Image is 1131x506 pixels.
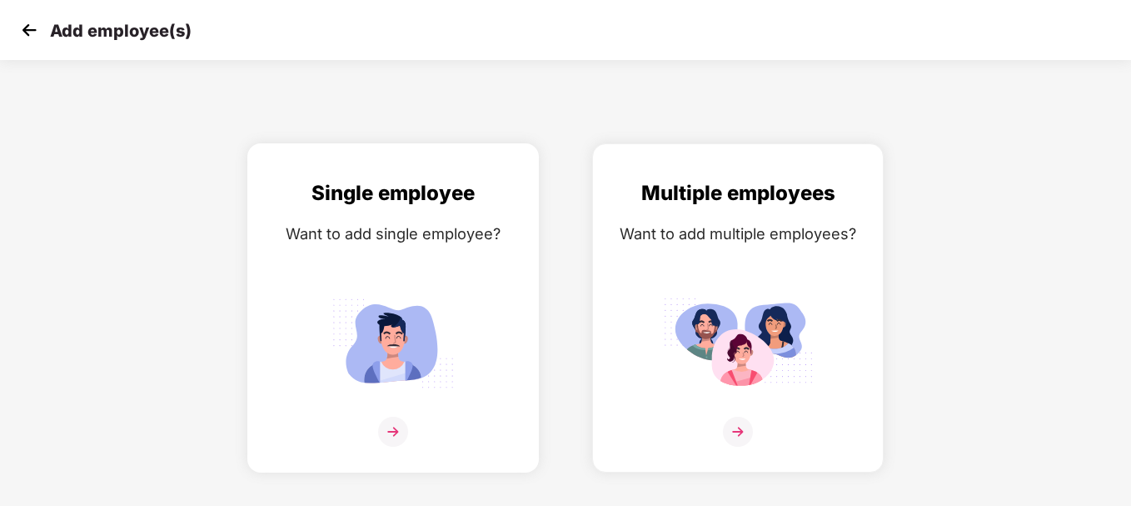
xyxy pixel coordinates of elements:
[265,178,521,209] div: Single employee
[265,222,521,246] div: Want to add single employee?
[610,222,866,246] div: Want to add multiple employees?
[318,291,468,395] img: svg+xml;base64,PHN2ZyB4bWxucz0iaHR0cDovL3d3dy53My5vcmcvMjAwMC9zdmciIGlkPSJTaW5nbGVfZW1wbG95ZWUiIH...
[17,18,42,43] img: svg+xml;base64,PHN2ZyB4bWxucz0iaHR0cDovL3d3dy53My5vcmcvMjAwMC9zdmciIHdpZHRoPSIzMCIgaGVpZ2h0PSIzMC...
[610,178,866,209] div: Multiple employees
[50,21,192,41] p: Add employee(s)
[378,417,408,447] img: svg+xml;base64,PHN2ZyB4bWxucz0iaHR0cDovL3d3dy53My5vcmcvMjAwMC9zdmciIHdpZHRoPSIzNiIgaGVpZ2h0PSIzNi...
[663,291,813,395] img: svg+xml;base64,PHN2ZyB4bWxucz0iaHR0cDovL3d3dy53My5vcmcvMjAwMC9zdmciIGlkPSJNdWx0aXBsZV9lbXBsb3llZS...
[723,417,753,447] img: svg+xml;base64,PHN2ZyB4bWxucz0iaHR0cDovL3d3dy53My5vcmcvMjAwMC9zdmciIHdpZHRoPSIzNiIgaGVpZ2h0PSIzNi...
